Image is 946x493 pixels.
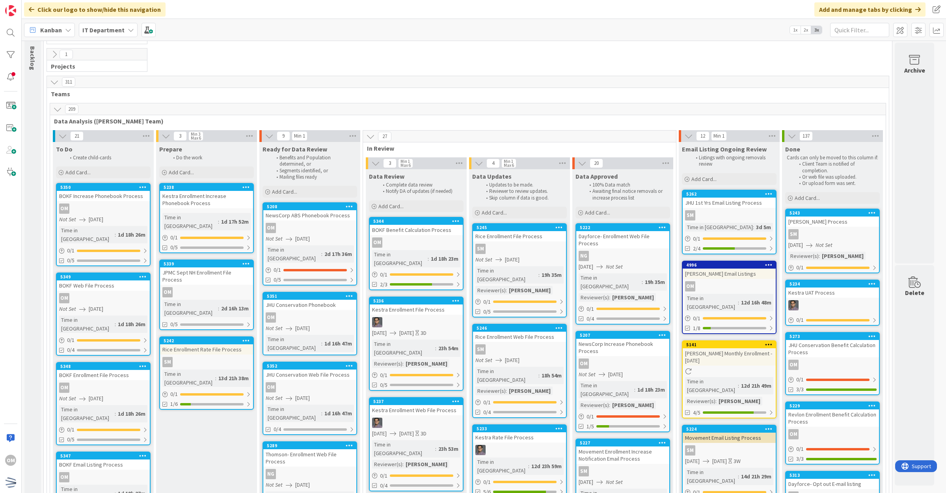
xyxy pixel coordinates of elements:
span: : [538,271,540,279]
div: [PERSON_NAME] Email Listings [683,269,776,279]
span: 1x [790,26,801,34]
span: 137 [799,131,813,141]
div: SM [786,229,879,239]
i: Not Set [816,241,832,248]
div: 5347 [57,452,150,459]
i: Not Set [475,256,492,263]
div: 5350 [60,185,150,190]
div: 5348 [57,363,150,370]
div: NG [576,251,669,261]
span: 21 [70,131,84,141]
div: Time in [GEOGRAPHIC_DATA] [685,223,753,232]
div: 5222Dayforce- Enrollment Web File Process [576,224,669,248]
div: 5352 [263,362,356,370]
div: 5351 [267,293,356,299]
div: 3d 5m [754,223,773,232]
span: Data Updates [472,172,512,180]
div: CS [473,445,566,455]
span: : [428,254,429,263]
div: Time in [GEOGRAPHIC_DATA] [579,273,642,291]
div: 19h 35m [643,278,667,286]
div: OM [263,382,356,392]
li: Create child-cards [65,155,149,161]
div: OM [576,359,669,369]
li: Mailing files ready [272,174,356,180]
div: NewsCorp ABS Phonebook Process [263,210,356,220]
span: Add Card... [378,203,404,210]
li: Benefits and Population determined, or [272,155,356,168]
span: Add Card... [272,188,297,195]
div: 2d 17h 36m [322,250,354,258]
div: NG [579,251,589,261]
img: avatar [5,477,16,488]
li: Listings with ongoing removals review [691,155,775,168]
span: 2/4 [693,245,700,253]
div: 0/1 [473,477,566,487]
div: OM [263,312,356,323]
div: 0/1 [786,315,879,325]
div: 5222 [576,224,669,231]
div: 0/1 [370,370,463,380]
div: JHU 1st Yrs Email Listing Process [683,198,776,208]
div: Max 6 [191,136,201,140]
div: Max 6 [400,163,411,167]
span: Data Review [369,172,404,180]
div: Reviewer(s) [788,252,819,260]
span: 0 / 1 [274,266,281,274]
div: 5262 [683,190,776,198]
span: 20 [590,159,603,168]
div: 0/1 [473,398,566,407]
span: [DATE] [295,324,310,332]
div: Rice Enrollment File Process [473,231,566,241]
span: 0 / 1 [483,298,491,306]
div: Time in [GEOGRAPHIC_DATA] [475,266,538,284]
div: 5208NewsCorp ABS Phonebook Process [263,203,356,220]
div: 5273 [786,333,879,340]
div: SM [788,229,799,239]
div: BOKF Increase Phonebook Process [57,191,150,201]
span: [DATE] [89,305,103,313]
div: 5350BOKF Increase Phonebook Process [57,184,150,201]
span: [DATE] [372,329,387,337]
span: Done [785,145,800,153]
li: Do the work [169,155,253,161]
div: NG [263,469,356,479]
span: 0 / 1 [796,263,804,272]
span: 0 / 1 [67,336,74,344]
div: Min 1 [400,159,410,163]
div: Reviewer(s) [475,286,506,295]
div: 5352JHU Conservation Web File Process [263,362,356,380]
div: Time in [GEOGRAPHIC_DATA] [59,226,115,243]
div: OM [266,223,276,233]
li: Skip column if data is good. [482,195,566,201]
div: 0/1 [263,265,356,275]
li: Or web file was uploaded. [795,174,879,180]
div: 5222 [580,225,669,230]
span: Data Analysis (Carin Team) [54,117,876,125]
span: Add Card... [795,194,820,202]
div: 0/1 [160,233,253,243]
div: 5246 [473,325,566,332]
img: Visit kanbanzone.com [5,5,16,16]
div: OM [786,360,879,370]
div: 0/1 [576,304,669,314]
div: 0/1 [786,263,879,273]
div: 5262JHU 1st Yrs Email Listing Process [683,190,776,208]
img: CS [788,300,799,310]
div: 5237Kestra Enrollment Web File Process [370,398,463,415]
span: [DATE] [295,235,310,243]
div: OM [372,237,382,248]
div: 5344BOKF Benefit Calculation Process [370,218,463,235]
div: 5207 [576,332,669,339]
span: : [115,230,116,239]
div: 5289 [263,442,356,449]
b: IT Department [82,26,125,34]
span: 27 [378,132,391,141]
div: 5313 [786,472,879,479]
li: Client Team is notified of completion. [795,161,879,174]
div: SM [683,210,776,220]
div: 5350 [57,184,150,191]
div: 5242 [160,337,253,344]
span: Data Approved [575,172,618,180]
span: Add Card... [585,209,610,216]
